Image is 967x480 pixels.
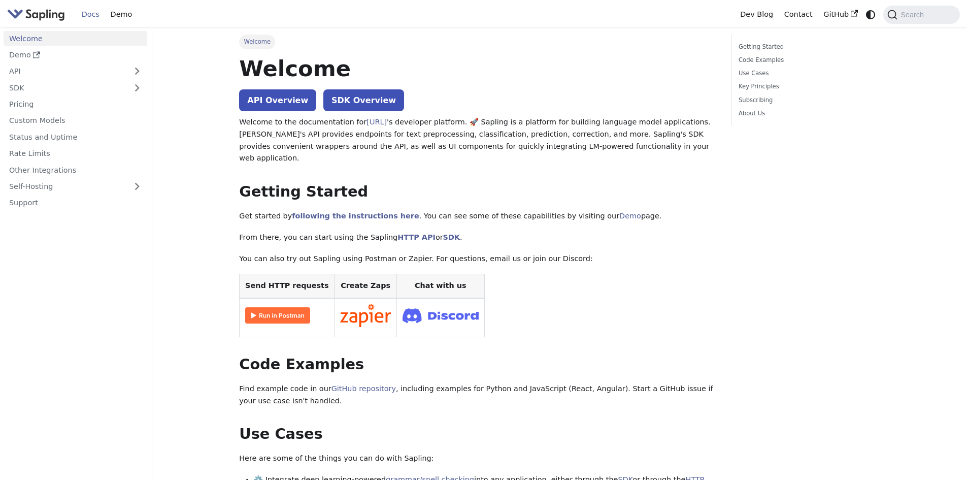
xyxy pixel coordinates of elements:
[239,116,716,165] p: Welcome to the documentation for 's developer platform. 🚀 Sapling is a platform for building lang...
[239,183,716,201] h2: Getting Started
[739,69,876,78] a: Use Cases
[292,212,419,220] a: following the instructions here
[127,64,147,79] button: Expand sidebar category 'API'
[735,7,778,22] a: Dev Blog
[4,146,147,161] a: Rate Limits
[4,31,147,46] a: Welcome
[396,274,484,298] th: Chat with us
[443,233,460,241] a: SDK
[366,118,387,126] a: [URL]
[4,48,147,62] a: Demo
[239,253,716,265] p: You can also try out Sapling using Postman or Zapier. For questions, email us or join our Discord:
[779,7,818,22] a: Contact
[239,356,716,374] h2: Code Examples
[739,109,876,118] a: About Us
[739,82,876,91] a: Key Principles
[239,35,275,49] span: Welcome
[397,233,436,241] a: HTTP API
[239,89,316,111] a: API Overview
[239,232,716,244] p: From there, you can start using the Sapling or .
[4,163,147,177] a: Other Integrations
[4,64,127,79] a: API
[245,307,310,324] img: Run in Postman
[331,385,396,393] a: GitHub repository
[739,42,876,52] a: Getting Started
[239,55,716,82] h1: Welcome
[335,274,397,298] th: Create Zaps
[239,210,716,222] p: Get started by . You can see some of these capabilities by visiting our page.
[883,6,959,24] button: Search (Command+K)
[897,11,930,19] span: Search
[76,7,105,22] a: Docs
[4,179,147,194] a: Self-Hosting
[239,383,716,407] p: Find example code in our , including examples for Python and JavaScript (React, Angular). Start a...
[4,196,147,210] a: Support
[739,55,876,65] a: Code Examples
[4,113,147,128] a: Custom Models
[739,95,876,105] a: Subscribing
[239,425,716,443] h2: Use Cases
[239,35,716,49] nav: Breadcrumbs
[240,274,335,298] th: Send HTTP requests
[4,80,127,95] a: SDK
[818,7,863,22] a: GitHub
[239,453,716,465] p: Here are some of the things you can do with Sapling:
[863,7,878,22] button: Switch between dark and light mode (currently system mode)
[105,7,138,22] a: Demo
[7,7,65,22] img: Sapling.ai
[619,212,641,220] a: Demo
[7,7,69,22] a: Sapling.aiSapling.ai
[4,97,147,112] a: Pricing
[340,304,391,327] img: Connect in Zapier
[323,89,404,111] a: SDK Overview
[4,130,147,144] a: Status and Uptime
[403,305,479,326] img: Join Discord
[127,80,147,95] button: Expand sidebar category 'SDK'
